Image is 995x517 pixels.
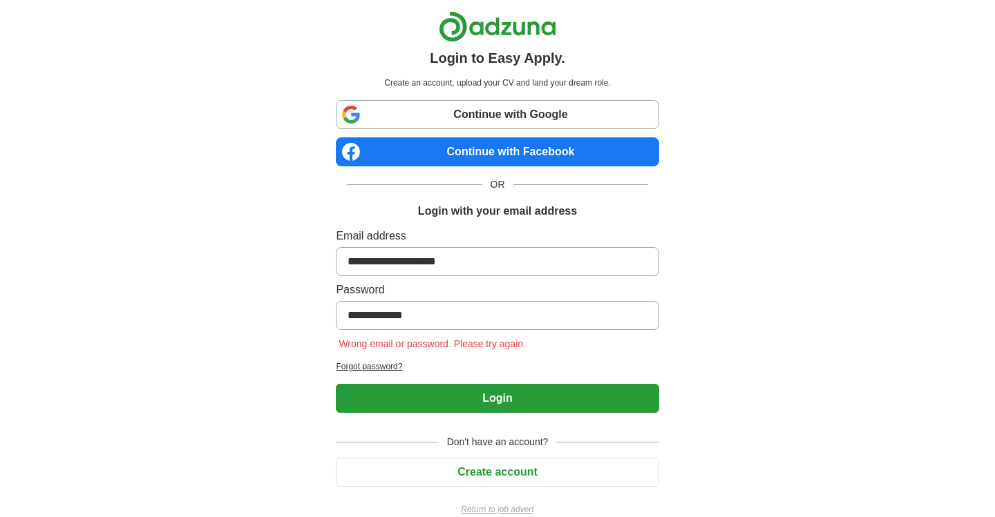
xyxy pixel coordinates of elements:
img: Adzuna logo [439,11,556,42]
label: Email address [336,228,658,244]
h1: Login to Easy Apply. [430,48,565,68]
p: Create an account, upload your CV and land your dream role. [339,77,656,89]
span: Wrong email or password. Please try again. [336,338,529,349]
a: Continue with Facebook [336,137,658,166]
span: OR [482,177,513,192]
a: Return to job advert [336,503,658,516]
a: Create account [336,466,658,478]
label: Password [336,282,658,298]
a: Continue with Google [336,100,658,129]
a: Forgot password? [336,360,658,373]
button: Login [336,384,658,413]
h1: Login with your email address [418,203,577,220]
span: Don't have an account? [439,435,557,449]
button: Create account [336,458,658,487]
